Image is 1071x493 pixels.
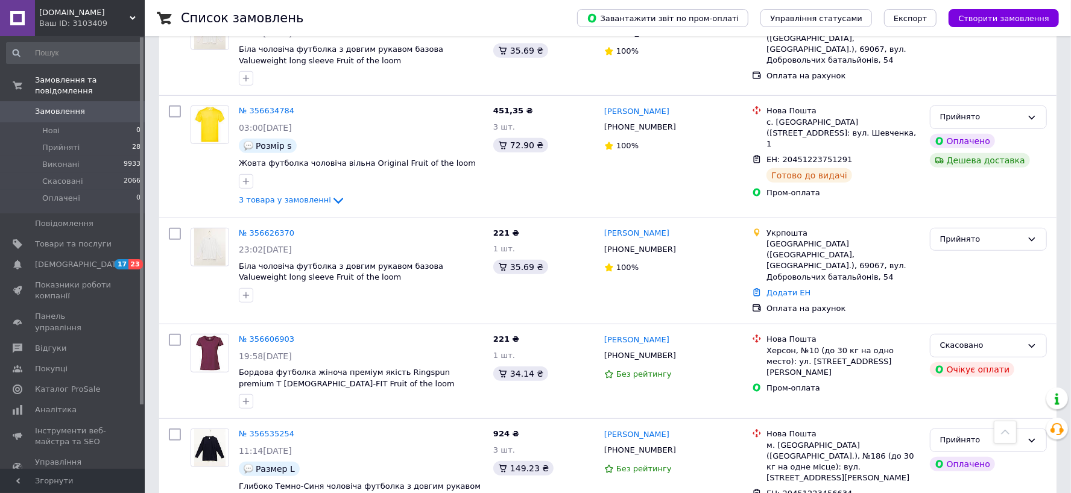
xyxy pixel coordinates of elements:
div: Пром-оплата [766,187,920,198]
a: Створити замовлення [937,13,1059,22]
span: Без рейтингу [616,464,672,473]
span: 03:00[DATE] [239,123,292,133]
span: futbolka.online [39,7,130,18]
div: [GEOGRAPHIC_DATA] ([GEOGRAPHIC_DATA], [GEOGRAPHIC_DATA].), 69067, вул. Добровольчих батальйонів, 54 [766,239,920,283]
span: ЕН: 20451223751291 [766,155,852,164]
span: 17 [115,259,128,269]
span: Показники роботи компанії [35,280,112,301]
span: 100% [616,46,639,55]
span: [DEMOGRAPHIC_DATA] [35,259,124,270]
span: Виконані [42,159,80,170]
img: :speech_balloon: [244,464,253,474]
div: [GEOGRAPHIC_DATA] ([GEOGRAPHIC_DATA], [GEOGRAPHIC_DATA].), 69067, вул. Добровольчих батальйонів, 54 [766,22,920,66]
div: Очікує оплати [930,362,1015,377]
div: Херсон, №10 (до 30 кг на одно место): ул. [STREET_ADDRESS][PERSON_NAME] [766,345,920,378]
a: № 356634784 [239,106,294,115]
span: Розмір s [256,141,292,151]
span: Управління статусами [770,14,862,23]
span: Відгуки [35,343,66,354]
button: Завантажити звіт по пром-оплаті [577,9,748,27]
div: 149.23 ₴ [493,461,554,476]
a: Біла чоловіча футболка з довгим рукавом базова Valueweight long sleeve Fruit of the loom [239,45,443,65]
span: Нові [42,125,60,136]
a: Бордова футболка жіноча преміум якість Ringspun premium T [DEMOGRAPHIC_DATA]-FIT Fruit of the loom [239,368,455,388]
div: Готово до видачі [766,168,852,183]
span: [PHONE_NUMBER] [604,445,676,454]
div: Оплата на рахунок [766,71,920,81]
span: 0 [136,193,141,204]
input: Пошук [6,42,142,64]
div: Прийнято [940,111,1022,124]
div: Нова Пошта [766,105,920,116]
div: Скасовано [940,339,1022,352]
span: Замовлення та повідомлення [35,75,145,96]
div: 34.14 ₴ [493,366,548,381]
a: Біла чоловіча футболка з довгим рукавом базова Valueweight long sleeve Fruit of the loom [239,262,443,282]
span: 100% [616,141,639,150]
span: 3 шт. [493,122,515,131]
span: Повідомлення [35,218,93,229]
img: Фото товару [194,228,226,266]
span: [PHONE_NUMBER] [604,122,676,131]
div: м. [GEOGRAPHIC_DATA] ([GEOGRAPHIC_DATA].), №186 (до 30 кг на одне місце): вул. [STREET_ADDRESS][P... [766,440,920,484]
span: 11:14[DATE] [239,446,292,456]
button: Управління статусами [760,9,872,27]
a: № 356626370 [239,228,294,237]
div: 72.90 ₴ [493,138,548,152]
span: 3 шт. [493,445,515,454]
img: :speech_balloon: [244,141,253,151]
a: Фото товару [191,429,229,467]
span: 2066 [124,176,141,187]
span: Оплачені [42,193,80,204]
span: Завантажити звіт по пром-оплаті [587,13,739,24]
div: Прийнято [940,233,1022,246]
a: [PERSON_NAME] [604,228,669,239]
img: Фото товару [196,334,224,372]
span: 1 шт. [493,244,515,253]
span: 23 [128,259,142,269]
span: Скасовані [42,176,83,187]
span: Створити замовлення [958,14,1049,23]
span: [PHONE_NUMBER] [604,245,676,254]
div: Ваш ID: 3103409 [39,18,145,29]
span: Покупці [35,363,68,374]
span: Размер L [256,464,295,474]
div: Пром-оплата [766,383,920,394]
span: 100% [616,263,639,272]
span: Аналітика [35,404,77,415]
span: Без рейтингу [616,369,672,378]
a: [PERSON_NAME] [604,334,669,346]
span: 19:58[DATE] [239,351,292,361]
a: [PERSON_NAME] [604,429,669,441]
div: с. [GEOGRAPHIC_DATA] ([STREET_ADDRESS]: вул. Шевченка, 1 [766,117,920,150]
span: 221 ₴ [493,334,519,344]
span: Каталог ProSale [35,384,100,395]
a: Фото товару [191,228,229,266]
a: 3 товара у замовленні [239,195,346,204]
a: Жовта футболка чоловіча вільна Original Fruit of the loom [239,159,476,168]
a: [PERSON_NAME] [604,106,669,118]
a: № 356606903 [239,334,294,344]
span: Товари та послуги [35,239,112,250]
span: Інструменти веб-майстра та SEO [35,425,112,447]
div: Нова Пошта [766,429,920,439]
span: Панель управління [35,311,112,333]
div: Оплата на рахунок [766,303,920,314]
span: Замовлення [35,106,85,117]
a: Фото товару [191,334,229,372]
div: Оплачено [930,457,995,471]
a: Фото товару [191,105,229,144]
a: № 356535254 [239,429,294,438]
span: Прийняті [42,142,80,153]
button: Створити замовлення [949,9,1059,27]
img: Фото товару [194,106,226,143]
span: 3 товара у замовленні [239,195,331,204]
div: Оплачено [930,134,995,148]
span: 924 ₴ [493,429,519,438]
span: 0 [136,125,141,136]
span: Експорт [894,14,927,23]
span: 1 шт. [493,351,515,360]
